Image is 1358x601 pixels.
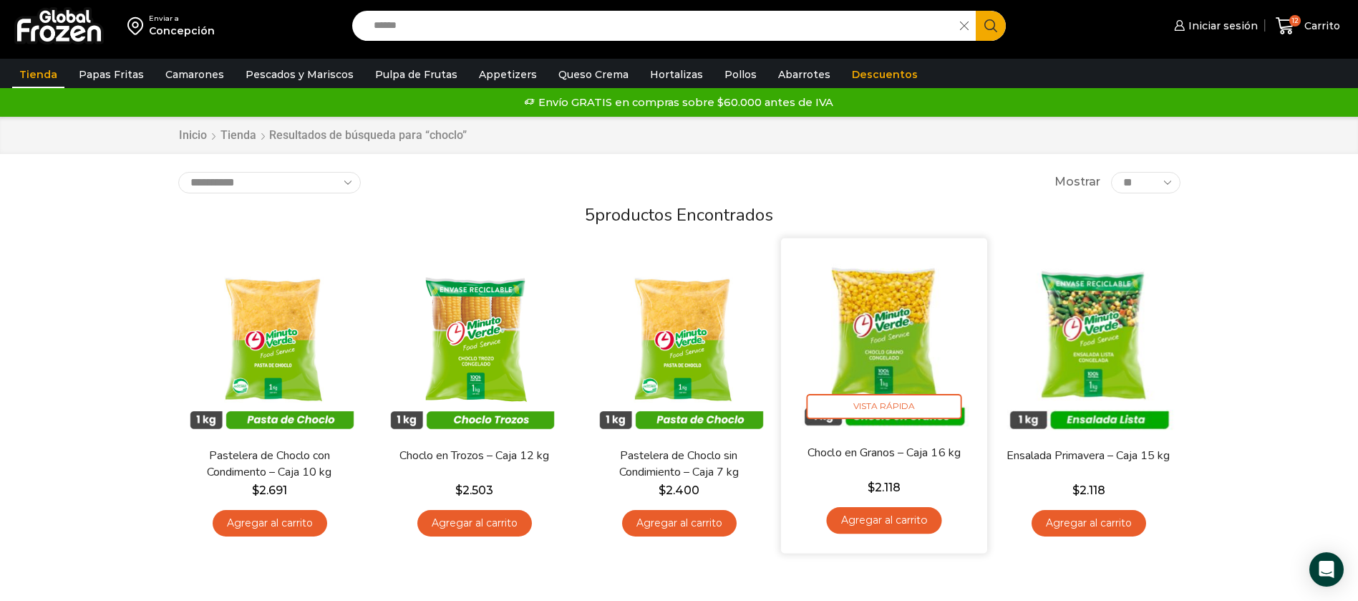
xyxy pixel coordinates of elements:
a: Pastelera de Choclo sin Condimiento – Caja 7 kg [596,448,761,481]
a: Agregar al carrito: “Choclo en Granos - Caja 16 kg” [826,507,941,534]
bdi: 2.503 [455,484,493,497]
a: Iniciar sesión [1170,11,1258,40]
a: Pastelera de Choclo con Condimento – Caja 10 kg [187,448,351,481]
span: $ [1072,484,1080,497]
bdi: 2.400 [659,484,699,497]
a: 12 Carrito [1272,9,1344,43]
bdi: 2.691 [252,484,287,497]
span: $ [867,481,874,494]
span: Vista Rápida [806,394,961,419]
a: Camarones [158,61,231,88]
a: Ensalada Primavera – Caja 15 kg [1006,448,1170,464]
div: Concepción [149,24,215,38]
div: Enviar a [149,14,215,24]
button: Search button [976,11,1006,41]
span: $ [252,484,259,497]
a: Choclo en Granos – Caja 16 kg [800,445,966,461]
bdi: 2.118 [867,481,900,494]
a: Appetizers [472,61,544,88]
a: Agregar al carrito: “Pastelera de Choclo con Condimento - Caja 10 kg” [213,510,327,537]
span: productos encontrados [595,203,773,226]
span: $ [659,484,666,497]
div: Open Intercom Messenger [1309,552,1344,587]
a: Choclo en Trozos – Caja 12 kg [392,448,556,464]
a: Pulpa de Frutas [368,61,465,88]
a: Abarrotes [771,61,838,88]
img: address-field-icon.svg [127,14,149,38]
span: Carrito [1301,19,1340,33]
a: Tienda [12,61,64,88]
a: Hortalizas [643,61,710,88]
span: $ [455,484,462,497]
a: Agregar al carrito: “Choclo en Trozos - Caja 12 kg” [417,510,532,537]
bdi: 2.118 [1072,484,1105,497]
span: Iniciar sesión [1185,19,1258,33]
nav: Breadcrumb [178,128,467,144]
a: Inicio [178,128,208,144]
select: Pedido de la tienda [178,172,361,193]
a: Pescados y Mariscos [238,61,361,88]
a: Papas Fritas [72,61,151,88]
span: 12 [1289,15,1301,27]
span: 5 [585,203,595,226]
a: Agregar al carrito: “Pastelera de Choclo sin Condimiento - Caja 7 kg” [622,510,737,537]
a: Descuentos [845,61,925,88]
a: Queso Crema [551,61,636,88]
a: Pollos [717,61,764,88]
a: Tienda [220,128,257,144]
h1: Resultados de búsqueda para “choclo” [269,128,467,142]
span: Mostrar [1054,174,1100,191]
a: Agregar al carrito: “Ensalada Primavera - Caja 15 kg” [1032,510,1146,537]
